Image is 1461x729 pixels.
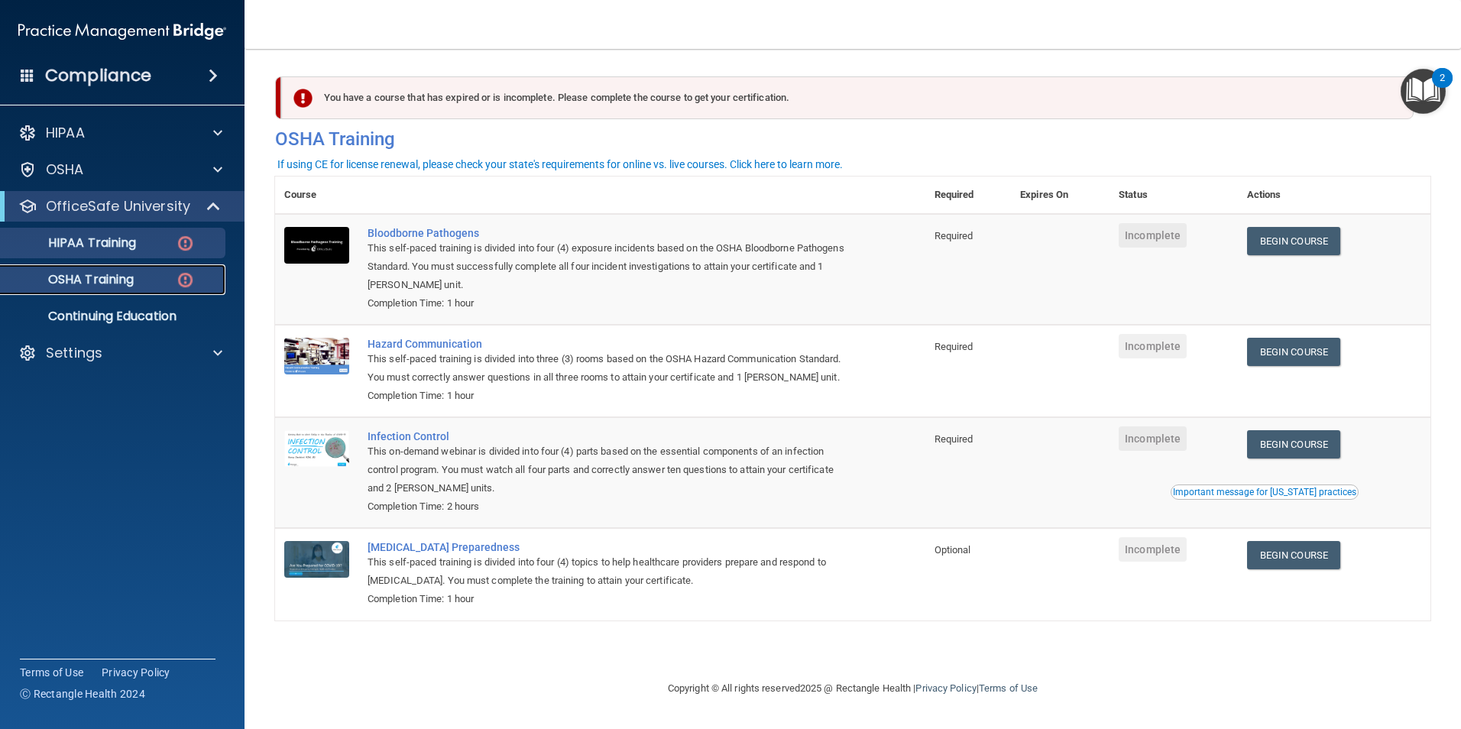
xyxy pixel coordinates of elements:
span: Incomplete [1119,334,1187,358]
div: This on-demand webinar is divided into four (4) parts based on the essential components of an inf... [368,442,849,497]
div: Important message for [US_STATE] practices [1173,488,1356,497]
p: Settings [46,344,102,362]
div: If using CE for license renewal, please check your state's requirements for online vs. live cours... [277,159,843,170]
a: OfficeSafe University [18,197,222,215]
div: Copyright © All rights reserved 2025 @ Rectangle Health | | [574,664,1132,713]
a: Hazard Communication [368,338,849,350]
th: Required [925,177,1011,214]
div: This self-paced training is divided into four (4) exposure incidents based on the OSHA Bloodborne... [368,239,849,294]
img: exclamation-circle-solid-danger.72ef9ffc.png [293,89,313,108]
p: OfficeSafe University [46,197,190,215]
img: danger-circle.6113f641.png [176,234,195,253]
a: Privacy Policy [915,682,976,694]
span: Required [935,433,973,445]
p: HIPAA [46,124,85,142]
div: Completion Time: 2 hours [368,497,849,516]
a: [MEDICAL_DATA] Preparedness [368,541,849,553]
p: OSHA [46,160,84,179]
a: HIPAA [18,124,222,142]
span: Optional [935,544,971,556]
button: If using CE for license renewal, please check your state's requirements for online vs. live cours... [275,157,845,172]
div: Completion Time: 1 hour [368,294,849,313]
a: Settings [18,344,222,362]
th: Status [1110,177,1238,214]
a: Terms of Use [20,665,83,680]
th: Expires On [1011,177,1110,214]
a: Bloodborne Pathogens [368,227,849,239]
p: OSHA Training [10,272,134,287]
div: This self-paced training is divided into three (3) rooms based on the OSHA Hazard Communication S... [368,350,849,387]
p: Continuing Education [10,309,219,324]
div: 2 [1440,78,1445,98]
span: Required [935,230,973,241]
div: Completion Time: 1 hour [368,590,849,608]
a: Privacy Policy [102,665,170,680]
a: Begin Course [1247,227,1340,255]
a: Begin Course [1247,541,1340,569]
a: Infection Control [368,430,849,442]
p: HIPAA Training [10,235,136,251]
h4: OSHA Training [275,128,1430,150]
iframe: Drift Widget Chat Controller [1197,620,1443,682]
div: You have a course that has expired or is incomplete. Please complete the course to get your certi... [281,76,1414,119]
span: Incomplete [1119,223,1187,248]
a: Begin Course [1247,430,1340,458]
div: Completion Time: 1 hour [368,387,849,405]
a: OSHA [18,160,222,179]
span: Ⓒ Rectangle Health 2024 [20,686,145,701]
div: This self-paced training is divided into four (4) topics to help healthcare providers prepare and... [368,553,849,590]
img: danger-circle.6113f641.png [176,271,195,290]
span: Required [935,341,973,352]
th: Course [275,177,358,214]
button: Read this if you are a dental practitioner in the state of CA [1171,484,1359,500]
img: PMB logo [18,16,226,47]
a: Terms of Use [979,682,1038,694]
th: Actions [1238,177,1430,214]
h4: Compliance [45,65,151,86]
a: Begin Course [1247,338,1340,366]
span: Incomplete [1119,426,1187,451]
span: Incomplete [1119,537,1187,562]
button: Open Resource Center, 2 new notifications [1401,69,1446,114]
